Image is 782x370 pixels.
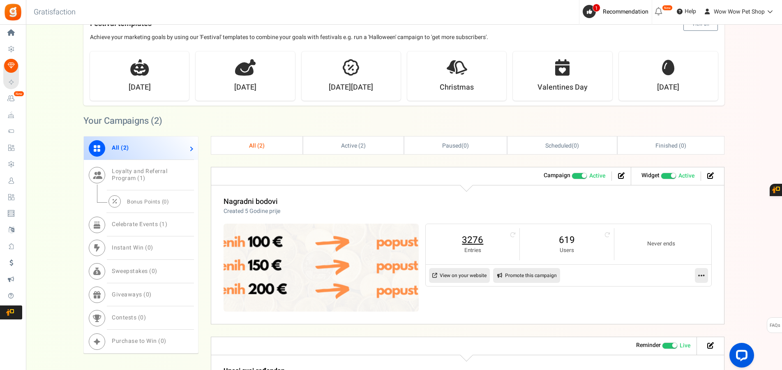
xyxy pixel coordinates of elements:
span: Active [589,172,605,180]
span: Bonus Points ( ) [127,198,169,206]
strong: Christmas [440,82,474,93]
span: Paused [442,141,461,150]
strong: Valentines Day [537,82,588,93]
span: Active [678,172,694,180]
span: Purchase to Win ( ) [112,337,166,345]
a: View on your website [429,268,490,283]
a: Help [674,5,699,18]
strong: [DATE] [657,82,679,93]
span: 2 [123,143,127,152]
span: Finished ( ) [655,141,686,150]
strong: Reminder [636,341,661,349]
strong: [DATE][DATE] [329,82,373,93]
span: Recommendation [603,7,648,16]
span: Scheduled [545,141,572,150]
span: 0 [681,141,684,150]
span: ( ) [545,141,579,150]
span: Help [683,7,696,16]
a: 619 [528,234,605,247]
span: All ( ) [249,141,265,150]
em: New [14,91,24,97]
span: ( ) [442,141,469,150]
a: Promote this campaign [493,268,560,283]
span: Instant Win ( ) [112,243,153,252]
span: 1 [161,220,165,229]
span: FAQs [769,318,780,333]
small: Entries [434,247,511,254]
strong: Campaign [544,171,570,180]
span: All ( ) [112,143,129,152]
a: Nagradni bodovi [224,196,278,207]
span: 0 [152,267,155,275]
span: Contests ( ) [112,313,146,322]
span: Sweepstakes ( ) [112,267,157,275]
span: 0 [161,337,164,345]
a: 1 Recommendation [583,5,652,18]
h2: Your Campaigns ( ) [83,117,162,125]
p: Achieve your marketing goals by using our 'Festival' templates to combine your goals with festiva... [90,33,718,42]
span: 2 [259,141,263,150]
span: 0 [148,243,151,252]
a: New [3,92,22,106]
span: 0 [164,198,167,206]
span: Giveaways ( ) [112,290,152,299]
h3: Gratisfaction [25,4,85,21]
span: 2 [360,141,364,150]
span: 0 [146,290,150,299]
span: Loyalty and Referral Program ( ) [112,167,167,183]
span: 2 [154,114,159,127]
span: 0 [574,141,577,150]
strong: [DATE] [234,82,256,93]
li: Widget activated [635,171,701,181]
p: Created 5 Godine prije [224,207,280,215]
span: Live [680,342,690,350]
small: Never ends [623,240,700,248]
span: 0 [140,313,144,322]
small: Users [528,247,605,254]
a: 3276 [434,234,511,247]
span: Active ( ) [341,141,366,150]
strong: [DATE] [129,82,151,93]
strong: Widget [641,171,660,180]
em: New [662,5,673,11]
span: Celebrate Events ( ) [112,220,167,229]
span: Wow Wow Pet Shop [714,7,765,16]
span: 1 [593,4,600,12]
span: 0 [464,141,467,150]
img: Gratisfaction [4,3,22,21]
span: 1 [140,174,143,183]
